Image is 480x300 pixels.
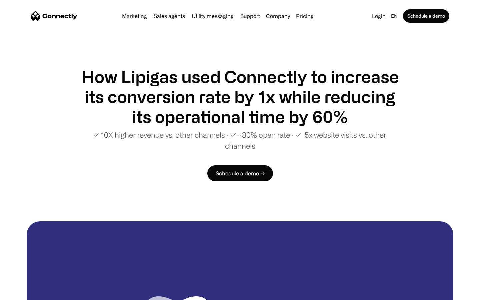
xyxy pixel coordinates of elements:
a: Utility messaging [189,13,236,19]
a: Pricing [293,13,316,19]
a: Marketing [119,13,150,19]
div: en [391,11,398,21]
aside: Language selected: English [7,288,40,298]
a: Schedule a demo [403,9,449,23]
h1: How Lipigas used Connectly to increase its conversion rate by 1x while reducing its operational t... [80,67,400,127]
p: ✓ 10X higher revenue vs. other channels ∙ ✓ ~80% open rate ∙ ✓ 5x website visits vs. other channels [80,129,400,151]
a: Schedule a demo → [207,165,273,181]
a: Support [238,13,263,19]
div: Company [266,11,290,21]
ul: Language list [13,288,40,298]
a: Login [369,11,388,21]
a: Sales agents [151,13,188,19]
